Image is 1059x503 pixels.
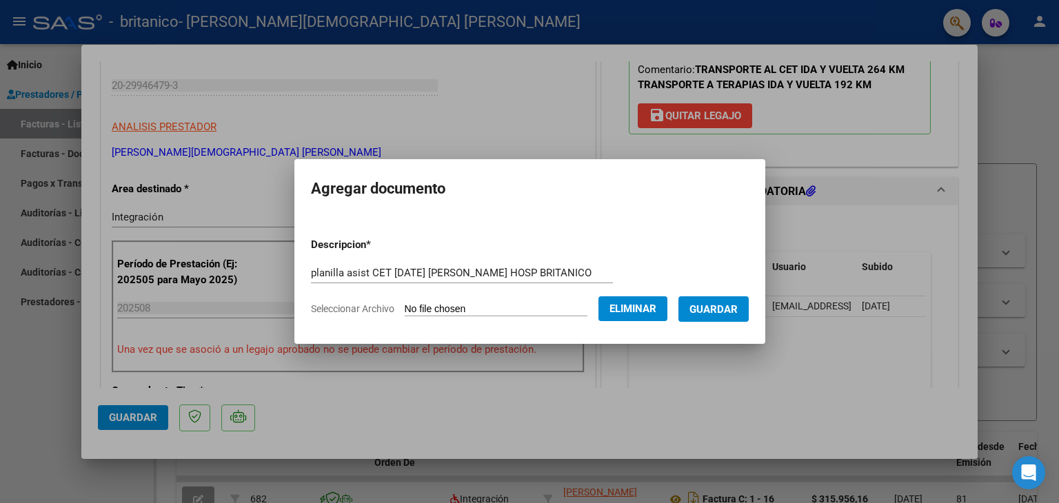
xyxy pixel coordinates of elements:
button: Eliminar [598,296,667,321]
button: Guardar [678,296,749,322]
span: Seleccionar Archivo [311,303,394,314]
span: Guardar [689,303,738,316]
h2: Agregar documento [311,176,749,202]
div: Open Intercom Messenger [1012,456,1045,489]
p: Descripcion [311,237,443,253]
span: Eliminar [609,302,656,315]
